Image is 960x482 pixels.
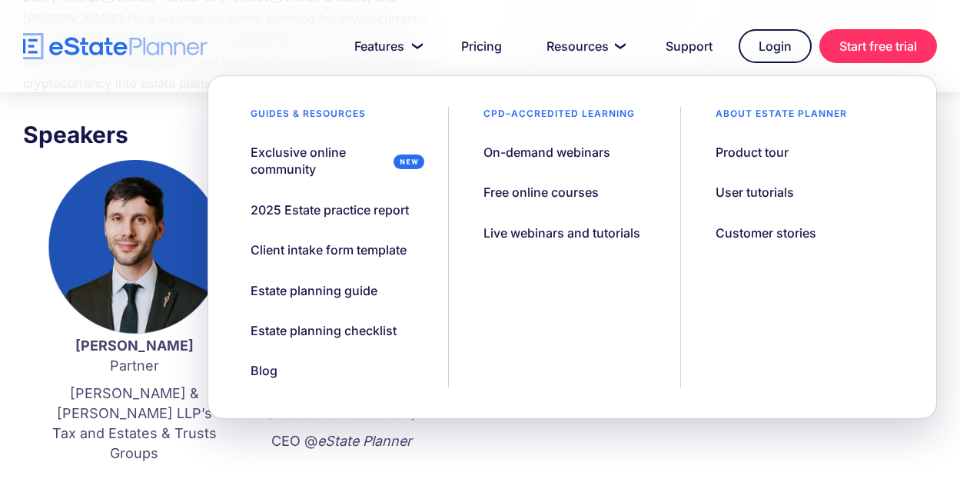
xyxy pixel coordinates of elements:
[464,107,654,128] div: CPD–accredited learning
[231,354,297,387] a: Blog
[231,194,428,226] a: 2025 Estate practice report
[251,322,397,339] div: Estate planning checklist
[231,136,433,186] a: Exclusive online community
[464,136,629,168] a: On-demand webinars
[647,31,731,61] a: Support
[215,127,415,140] span: Number of [PERSON_NAME] per month
[317,433,412,449] em: eState Planner
[253,459,429,479] p: ‍
[696,136,808,168] a: Product tour
[251,241,407,258] div: Client intake form template
[716,184,794,201] div: User tutorials
[215,1,271,14] span: Last Name
[483,224,640,241] div: Live webinars and tutorials
[46,384,222,464] p: [PERSON_NAME] & [PERSON_NAME] LLP’s Tax and Estates & Trusts Groups
[253,431,429,451] p: CEO @
[251,201,409,218] div: 2025 Estate practice report
[739,29,812,63] a: Login
[46,336,222,376] p: Partner
[23,117,453,152] h3: Speakers
[464,176,618,208] a: Free online courses
[231,107,385,128] div: Guides & resources
[696,107,866,128] div: About estate planner
[251,362,277,379] div: Blog
[75,337,194,354] strong: [PERSON_NAME]
[696,217,835,249] a: Customer stories
[23,33,208,60] a: home
[336,31,435,61] a: Features
[716,144,789,161] div: Product tour
[231,314,416,347] a: Estate planning checklist
[464,217,659,249] a: Live webinars and tutorials
[251,282,377,299] div: Estate planning guide
[215,64,288,77] span: Phone number
[443,31,520,61] a: Pricing
[231,274,397,307] a: Estate planning guide
[251,144,387,178] div: Exclusive online community
[231,234,426,266] a: Client intake form template
[716,224,816,241] div: Customer stories
[696,176,813,208] a: User tutorials
[528,31,639,61] a: Resources
[819,29,937,63] a: Start free trial
[483,184,599,201] div: Free online courses
[483,144,610,161] div: On-demand webinars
